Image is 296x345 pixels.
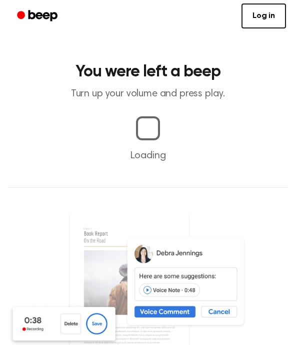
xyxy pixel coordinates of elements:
[8,148,288,163] p: Loading
[10,6,66,26] a: Beep
[8,64,288,80] h1: You were left a beep
[8,88,288,100] p: Turn up your volume and press play.
[241,3,286,28] a: Log in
